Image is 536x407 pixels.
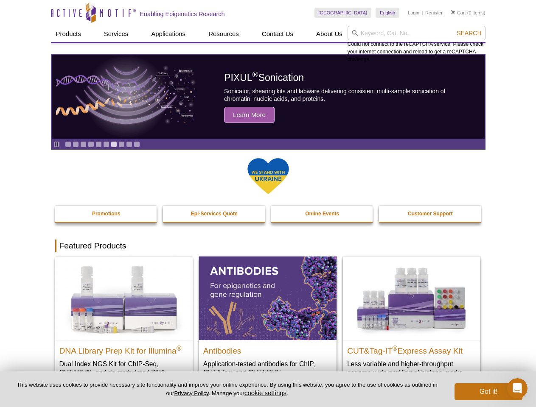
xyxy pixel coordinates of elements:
a: All Antibodies Antibodies Application-tested antibodies for ChIP, CUT&Tag, and CUT&RUN. [199,256,337,385]
sup: ® [177,344,182,351]
a: Go to slide 5 [95,141,102,148]
strong: Promotions [92,211,121,217]
p: Sonicator, shearing kits and labware delivering consistent multi-sample sonication of chromatin, ... [224,87,465,103]
a: Toggle autoplay [53,141,60,148]
a: Contact Us [257,26,298,42]
a: DNA Library Prep Kit for Illumina DNA Library Prep Kit for Illumina® Dual Index NGS Kit for ChIP-... [55,256,193,393]
sup: ® [253,70,258,79]
img: We Stand With Ukraine [247,157,289,195]
p: Application-tested antibodies for ChIP, CUT&Tag, and CUT&RUN. [203,360,332,377]
p: Less variable and higher-throughput genome-wide profiling of histone marks​. [347,360,476,377]
a: [GEOGRAPHIC_DATA] [314,8,372,18]
span: Search [457,30,481,36]
span: PIXUL Sonication [224,72,304,83]
li: (0 items) [451,8,485,18]
a: Customer Support [379,206,482,222]
button: Got it! [455,383,522,400]
a: Login [408,10,419,16]
span: Learn More [224,107,275,123]
li: | [422,8,423,18]
a: Go to slide 1 [65,141,71,148]
iframe: Intercom live chat [507,378,528,399]
strong: Epi-Services Quote [191,211,238,217]
p: This website uses cookies to provide necessary site functionality and improve your online experie... [14,381,441,397]
p: Dual Index NGS Kit for ChIP-Seq, CUT&RUN, and ds methylated DNA assays. [59,360,188,385]
input: Keyword, Cat. No. [348,26,485,40]
a: Products [51,26,86,42]
a: Go to slide 4 [88,141,94,148]
a: PIXUL sonication PIXUL®Sonication Sonicator, shearing kits and labware delivering consistent mult... [52,55,485,139]
a: Go to slide 9 [126,141,132,148]
a: Go to slide 2 [73,141,79,148]
img: PIXUL sonication [56,54,196,139]
a: Promotions [55,206,158,222]
a: About Us [311,26,348,42]
a: Go to slide 3 [80,141,87,148]
a: Services [99,26,134,42]
a: Online Events [271,206,374,222]
h2: Featured Products [55,240,481,252]
a: Epi-Services Quote [163,206,266,222]
img: All Antibodies [199,256,337,340]
a: Go to slide 8 [118,141,125,148]
a: CUT&Tag-IT® Express Assay Kit CUT&Tag-IT®Express Assay Kit Less variable and higher-throughput ge... [343,256,480,385]
a: English [376,8,399,18]
a: Applications [146,26,191,42]
button: cookie settings [244,389,286,396]
sup: ® [393,344,398,351]
h2: Antibodies [203,343,332,355]
a: Register [425,10,443,16]
a: Go to slide 6 [103,141,109,148]
a: Privacy Policy [174,390,208,396]
img: DNA Library Prep Kit for Illumina [55,256,193,340]
img: Your Cart [451,10,455,14]
strong: Online Events [305,211,339,217]
div: Could not connect to the reCAPTCHA service. Please check your internet connection and reload to g... [348,26,485,63]
h2: DNA Library Prep Kit for Illumina [59,343,188,355]
button: Search [454,29,484,37]
img: CUT&Tag-IT® Express Assay Kit [343,256,480,340]
strong: Customer Support [408,211,452,217]
a: Resources [203,26,244,42]
a: Cart [451,10,466,16]
a: Go to slide 10 [134,141,140,148]
h2: Enabling Epigenetics Research [140,10,225,18]
a: Go to slide 7 [111,141,117,148]
article: PIXUL Sonication [52,55,485,139]
h2: CUT&Tag-IT Express Assay Kit [347,343,476,355]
